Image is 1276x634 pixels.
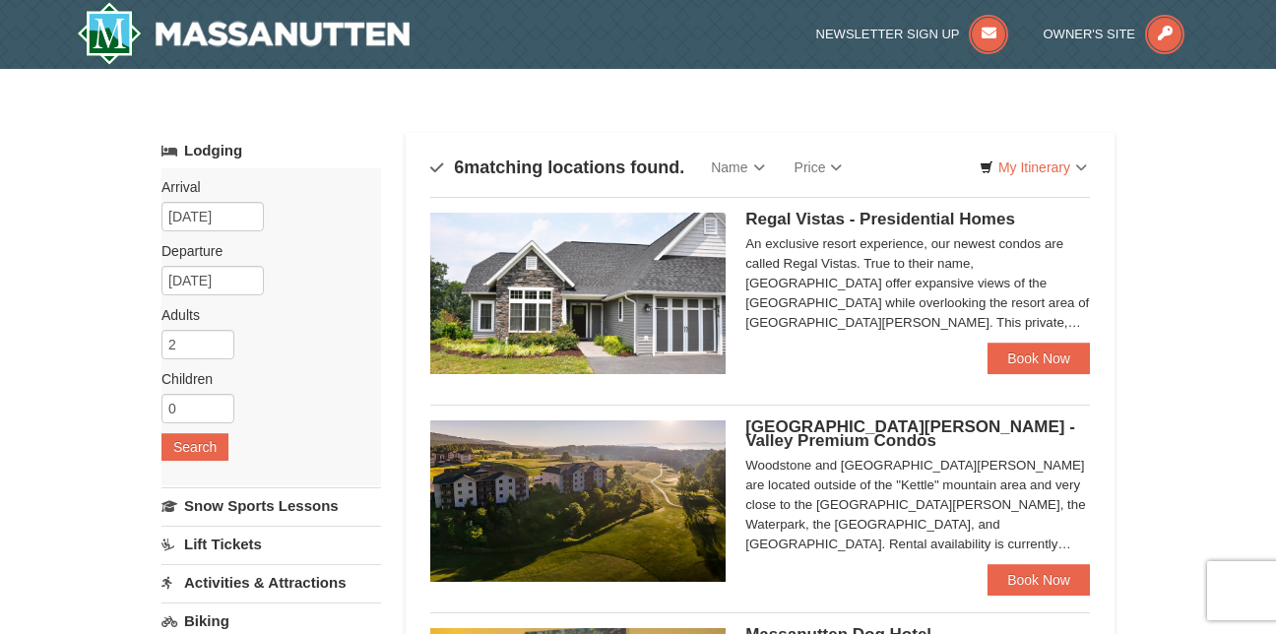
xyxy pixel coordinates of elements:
a: Price [780,148,858,187]
img: Massanutten Resort Logo [77,2,410,65]
div: An exclusive resort experience, our newest condos are called Regal Vistas. True to their name, [G... [745,234,1090,333]
a: Book Now [988,564,1090,596]
a: My Itinerary [967,153,1100,182]
span: [GEOGRAPHIC_DATA][PERSON_NAME] - Valley Premium Condos [745,417,1075,450]
label: Departure [161,241,366,261]
a: Lodging [161,133,381,168]
label: Children [161,369,366,389]
a: Snow Sports Lessons [161,487,381,524]
img: 19219041-4-ec11c166.jpg [430,420,726,582]
img: 19218991-1-902409a9.jpg [430,213,726,374]
a: Newsletter Sign Up [816,27,1009,41]
span: Newsletter Sign Up [816,27,960,41]
a: Lift Tickets [161,526,381,562]
a: Book Now [988,343,1090,374]
a: Massanutten Resort [77,2,410,65]
span: Owner's Site [1044,27,1136,41]
a: Name [696,148,779,187]
label: Adults [161,305,366,325]
span: Regal Vistas - Presidential Homes [745,210,1015,228]
div: Woodstone and [GEOGRAPHIC_DATA][PERSON_NAME] are located outside of the "Kettle" mountain area an... [745,456,1090,554]
button: Search [161,433,228,461]
a: Owner's Site [1044,27,1185,41]
label: Arrival [161,177,366,197]
a: Activities & Attractions [161,564,381,601]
